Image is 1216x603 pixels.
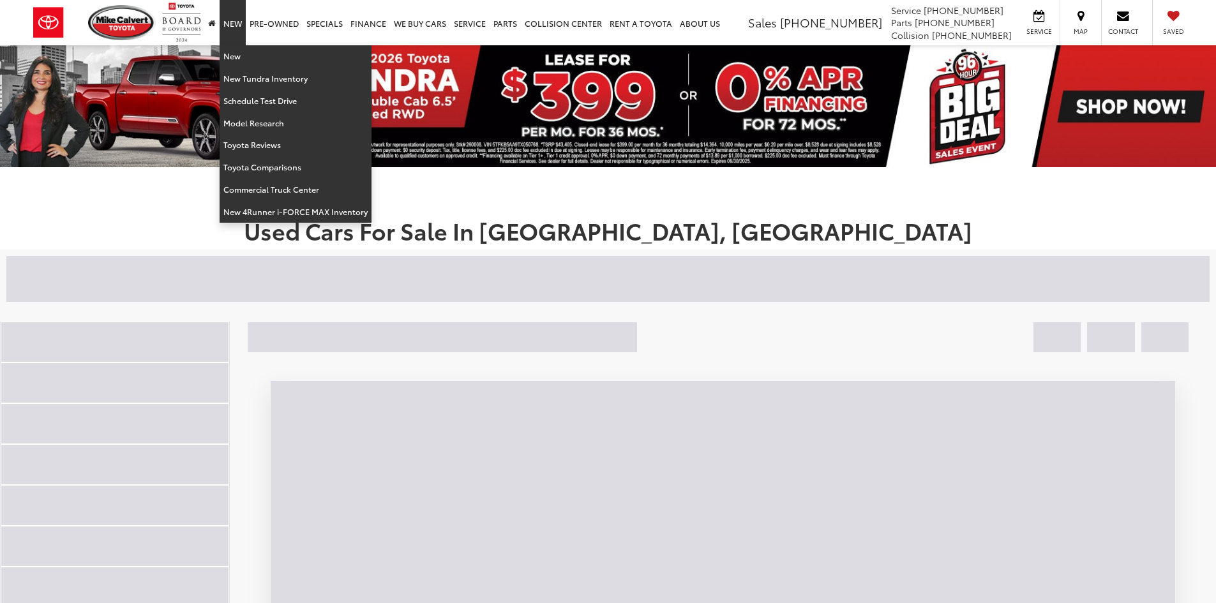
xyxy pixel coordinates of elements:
a: Commercial Truck Center [220,179,372,201]
a: New [220,45,372,68]
span: Service [1025,27,1053,36]
a: New Tundra Inventory [220,68,372,90]
span: Contact [1108,27,1138,36]
a: Toyota Reviews [220,134,372,156]
img: Mike Calvert Toyota [88,5,156,40]
span: Collision [891,29,929,41]
a: New 4Runner i-FORCE MAX Inventory [220,201,372,223]
span: [PHONE_NUMBER] [915,16,995,29]
span: [PHONE_NUMBER] [780,14,882,31]
span: Sales [748,14,777,31]
span: [PHONE_NUMBER] [932,29,1012,41]
span: Service [891,4,921,17]
a: Schedule Test Drive [220,90,372,112]
span: Saved [1159,27,1187,36]
span: Parts [891,16,912,29]
span: Map [1067,27,1095,36]
span: [PHONE_NUMBER] [924,4,1003,17]
a: Toyota Comparisons [220,156,372,179]
a: Model Research [220,112,372,135]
